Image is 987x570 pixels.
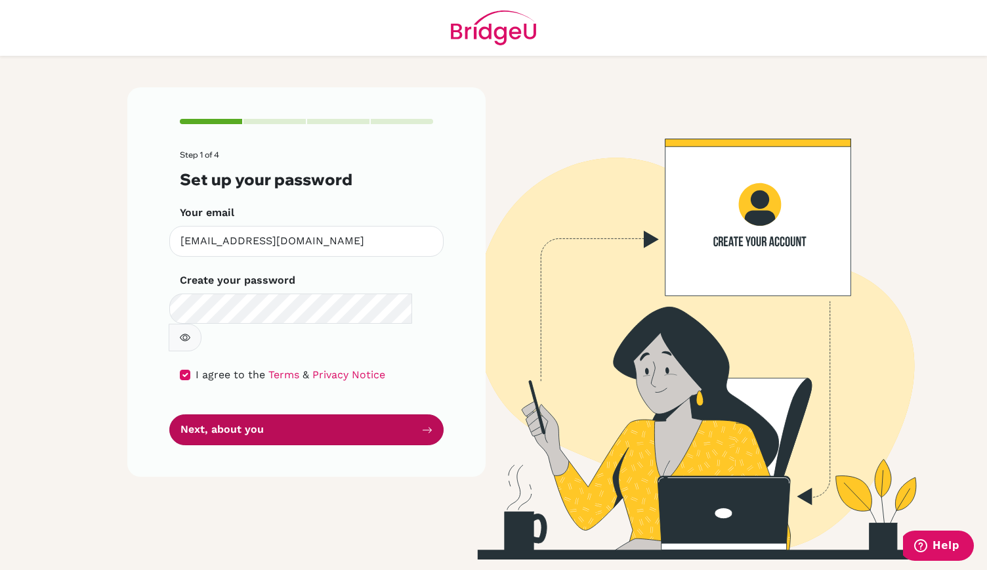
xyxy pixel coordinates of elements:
span: & [303,368,309,381]
input: Insert your email* [169,226,444,257]
span: I agree to the [196,368,265,381]
h3: Set up your password [180,170,433,189]
label: Your email [180,205,234,221]
a: Privacy Notice [312,368,385,381]
button: Next, about you [169,414,444,445]
a: Terms [268,368,299,381]
iframe: Opens a widget where you can find more information [903,531,974,563]
span: Step 1 of 4 [180,150,219,160]
label: Create your password [180,273,295,288]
